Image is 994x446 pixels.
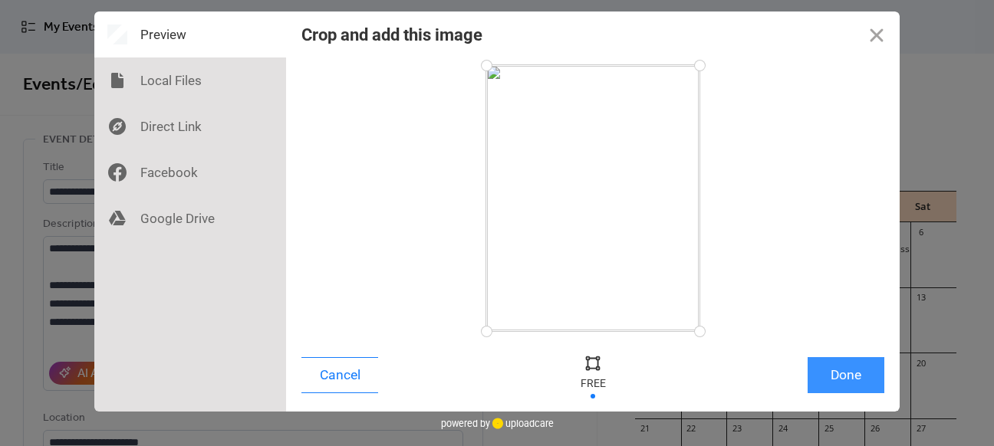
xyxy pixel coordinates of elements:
[94,149,286,195] div: Facebook
[301,357,378,393] button: Cancel
[490,418,554,429] a: uploadcare
[854,11,900,57] button: Close
[94,57,286,103] div: Local Files
[301,25,482,44] div: Crop and add this image
[441,412,554,435] div: powered by
[808,357,884,393] button: Done
[94,195,286,241] div: Google Drive
[94,11,286,57] div: Preview
[94,103,286,149] div: Direct Link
